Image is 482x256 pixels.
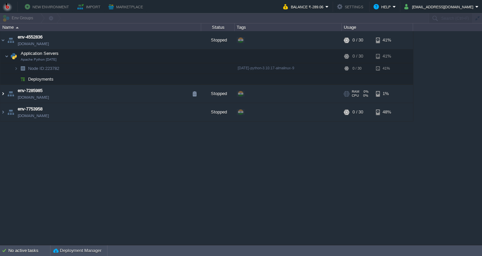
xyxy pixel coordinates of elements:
[2,2,12,12] img: Bitss Techniques
[6,85,15,103] img: AMDAwAAAACH5BAEAAAAALAAAAAABAAEAAAICRAEAOw==
[238,66,294,70] span: [DATE]-python-3.10.17-almalinux-9
[20,51,60,56] a: Application ServersApache Python [DATE]
[352,90,359,94] span: RAM
[0,31,6,49] img: AMDAwAAAACH5BAEAAAAALAAAAAABAAEAAAICRAEAOw==
[1,23,201,31] div: Name
[352,103,363,121] div: 0 / 30
[235,23,341,31] div: Tags
[20,51,60,56] span: Application Servers
[352,31,363,49] div: 0 / 30
[18,106,43,112] a: env-7753958
[6,103,15,121] img: AMDAwAAAACH5BAEAAAAALAAAAAABAAEAAAICRAEAOw==
[18,40,49,47] a: [DOMAIN_NAME]
[25,3,71,11] button: New Environment
[376,50,398,63] div: 41%
[201,85,235,103] div: Stopped
[361,94,368,98] span: 0%
[352,50,363,63] div: 0 / 30
[27,66,60,71] span: 223782
[14,74,18,84] img: AMDAwAAAACH5BAEAAAAALAAAAAABAAEAAAICRAEAOw==
[18,87,43,94] a: env-7285985
[0,85,6,103] img: AMDAwAAAACH5BAEAAAAALAAAAAABAAEAAAICRAEAOw==
[77,3,102,11] button: Import
[14,63,18,74] img: AMDAwAAAACH5BAEAAAAALAAAAAABAAEAAAICRAEAOw==
[16,27,19,28] img: AMDAwAAAACH5BAEAAAAALAAAAAABAAEAAAICRAEAOw==
[18,63,27,74] img: AMDAwAAAACH5BAEAAAAALAAAAAABAAEAAAICRAEAOw==
[362,90,369,94] span: 0%
[6,31,15,49] img: AMDAwAAAACH5BAEAAAAALAAAAAABAAEAAAICRAEAOw==
[352,94,359,98] span: CPU
[337,3,365,11] button: Settings
[8,245,50,256] div: No active tasks
[202,23,234,31] div: Status
[21,58,57,62] span: Apache Python [DATE]
[283,3,325,11] button: Balance ₹-289.06
[374,3,393,11] button: Help
[27,76,55,82] a: Deployments
[18,74,27,84] img: AMDAwAAAACH5BAEAAAAALAAAAAABAAEAAAICRAEAOw==
[9,50,18,63] img: AMDAwAAAACH5BAEAAAAALAAAAAABAAEAAAICRAEAOw==
[376,31,398,49] div: 41%
[376,63,398,74] div: 41%
[108,3,145,11] button: Marketplace
[376,85,398,103] div: 1%
[0,103,6,121] img: AMDAwAAAACH5BAEAAAAALAAAAAABAAEAAAICRAEAOw==
[28,66,45,71] span: Node ID:
[404,3,475,11] button: [EMAIL_ADDRESS][DOMAIN_NAME]
[201,31,235,49] div: Stopped
[18,112,49,119] a: [DOMAIN_NAME]
[27,66,60,71] a: Node ID:223782
[342,23,413,31] div: Usage
[5,50,9,63] img: AMDAwAAAACH5BAEAAAAALAAAAAABAAEAAAICRAEAOw==
[18,34,43,40] a: env-4552836
[53,247,101,254] button: Deployment Manager
[376,103,398,121] div: 48%
[352,63,361,74] div: 0 / 30
[201,103,235,121] div: Stopped
[18,94,49,101] a: [DOMAIN_NAME]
